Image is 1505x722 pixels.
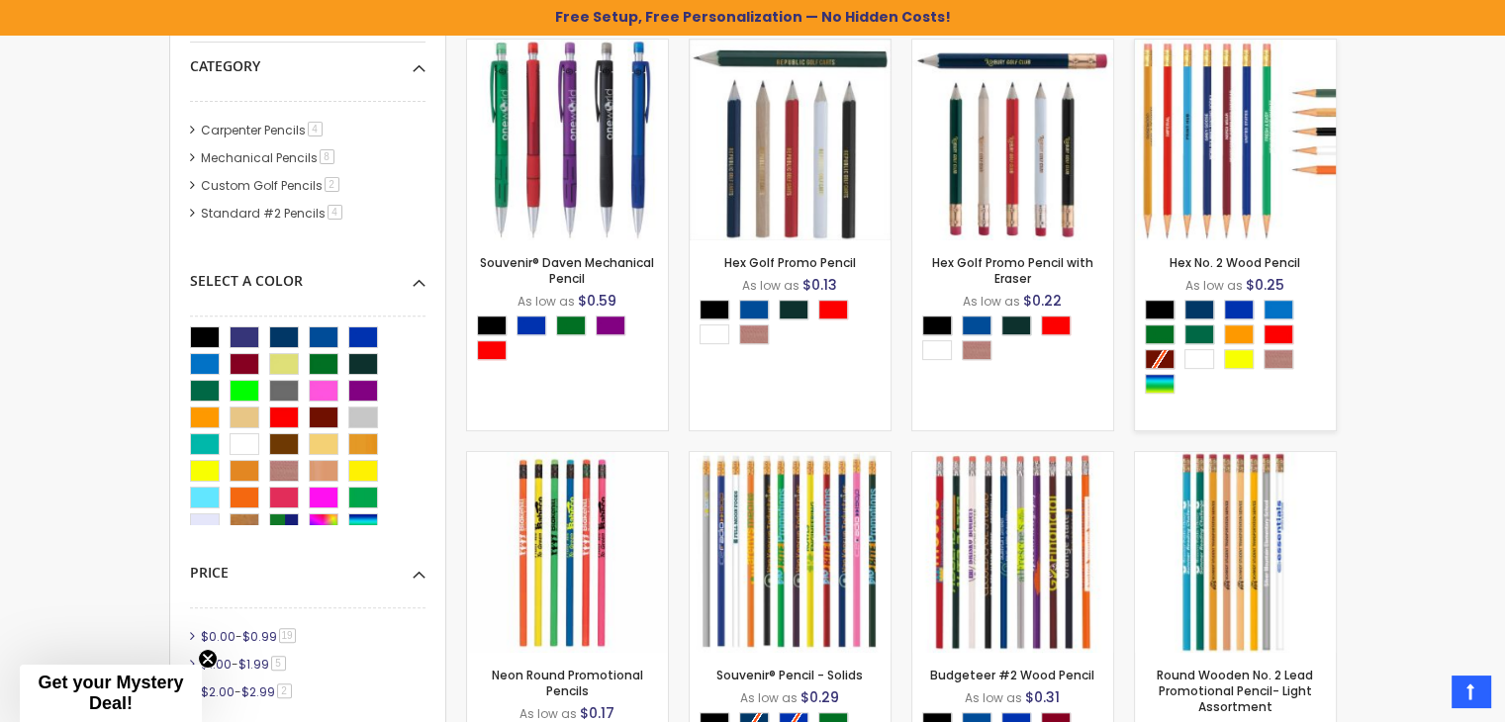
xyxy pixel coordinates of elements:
a: $2.00-$2.992 [196,683,299,700]
a: Round Wooden No. 2 Lead Promotional Pencil- Light Assortment [1135,451,1336,468]
div: Assorted [1145,374,1175,394]
span: Get your Mystery Deal! [38,673,183,713]
div: White [1184,349,1214,369]
div: Select A Color [1145,300,1336,399]
span: $0.00 [201,628,235,645]
div: Red [477,340,507,360]
img: Hex Golf Promo Pencil [690,40,891,240]
img: Hex No. 2 Wood Pencil [1135,40,1336,240]
span: 5 [271,656,286,671]
span: As low as [965,689,1022,706]
span: $2.99 [241,683,275,700]
div: Mallard [779,300,808,319]
span: As low as [963,293,1020,310]
div: Dark Green [1184,324,1214,344]
img: Hex Golf Promo Pencil with Eraser [912,40,1113,240]
a: Hex Golf Promo Pencil [724,254,856,271]
span: $0.29 [800,687,839,707]
span: $0.31 [1025,687,1060,707]
a: $0.00-$0.9919 [196,628,303,645]
a: Budgeteer #2 Wood Pencil [912,451,1113,468]
div: Orange [1224,324,1254,344]
span: $0.99 [242,628,277,645]
div: Natural [739,324,769,344]
a: Neon Round Promotional Pencils [467,451,668,468]
span: 8 [320,149,334,164]
img: Souvenir® Daven Mechanical Pencil [467,40,668,240]
button: Close teaser [198,649,218,669]
div: Black [477,316,507,335]
a: Hex No. 2 Wood Pencil [1170,254,1300,271]
div: Black [1145,300,1175,319]
div: Green [1145,324,1175,344]
a: $1.00-$1.995 [196,656,293,673]
span: As low as [517,293,575,310]
span: 19 [279,628,296,643]
div: Black [922,316,952,335]
span: $0.22 [1023,291,1062,311]
div: Select A Color [922,316,1113,365]
a: Standard #2 Pencils4 [196,205,349,222]
a: Budgeteer #2 Wood Pencil [930,667,1094,683]
a: Hex No. 2 Wood Pencil [1135,39,1336,55]
img: Neon Round Promotional Pencils [467,452,668,653]
span: $2.00 [201,683,235,700]
img: Round Wooden No. 2 Lead Promotional Pencil- Light Assortment [1135,452,1336,653]
div: Blue [517,316,546,335]
div: Red [818,300,848,319]
div: Blue Light [1264,300,1293,319]
div: Dark Blue [962,316,991,335]
div: Select A Color [477,316,668,365]
span: $0.13 [802,275,837,295]
span: As low as [519,705,577,722]
div: White [700,324,729,344]
div: Category [190,43,425,76]
a: Hex Golf Promo Pencil [690,39,891,55]
div: Price [190,549,425,583]
a: Souvenir® Daven Mechanical Pencil [480,254,654,287]
a: Souvenir® Daven Mechanical Pencil [467,39,668,55]
div: Dark Blue [739,300,769,319]
a: Hex Golf Promo Pencil with Eraser [912,39,1113,55]
a: Souvenir® Pencil - Solids [716,667,863,683]
a: Carpenter Pencils4 [196,122,329,138]
div: Red [1041,316,1071,335]
span: $0.25 [1246,275,1284,295]
div: Get your Mystery Deal!Close teaser [20,665,202,722]
div: Purple [596,316,625,335]
span: 4 [308,122,323,136]
span: As low as [740,689,798,706]
span: As low as [742,277,800,294]
a: Hex Golf Promo Pencil with Eraser [932,254,1093,287]
div: Black [700,300,729,319]
div: Navy Blue [1184,300,1214,319]
div: Green [556,316,586,335]
span: $1.00 [201,656,232,673]
div: Natural [962,340,991,360]
span: 2 [277,683,292,698]
div: Select A Color [700,300,891,349]
a: Custom Golf Pencils2 [196,177,346,194]
div: Mallard [1001,316,1031,335]
a: Souvenir® Pencil - Solids [690,451,891,468]
div: White [922,340,952,360]
div: Yellow [1224,349,1254,369]
a: Neon Round Promotional Pencils [492,667,643,699]
div: Select A Color [190,257,425,291]
img: Souvenir® Pencil - Solids [690,452,891,653]
div: Blue [1224,300,1254,319]
span: As low as [1185,277,1243,294]
span: 4 [328,205,342,220]
span: $1.99 [238,656,269,673]
div: Red [1264,324,1293,344]
img: Budgeteer #2 Wood Pencil [912,452,1113,653]
div: Natural [1264,349,1293,369]
span: 2 [325,177,339,192]
span: $0.59 [578,291,616,311]
a: Mechanical Pencils8 [196,149,341,166]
